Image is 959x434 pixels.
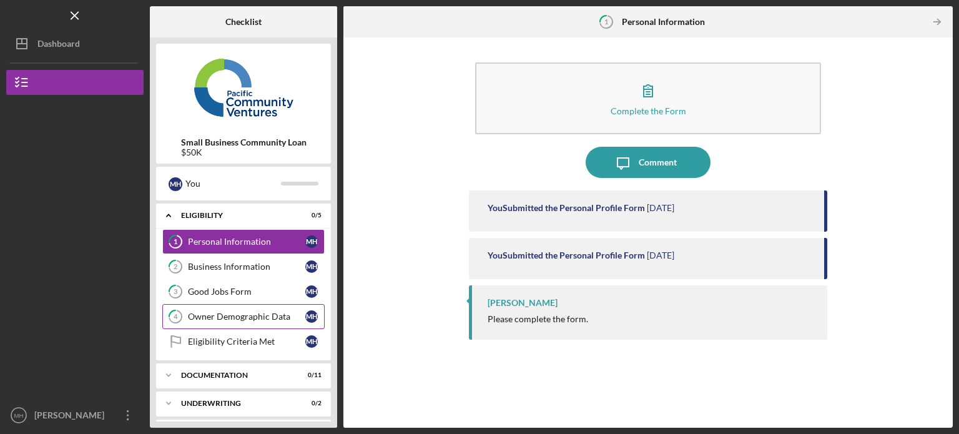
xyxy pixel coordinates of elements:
[181,400,290,407] div: Underwriting
[162,254,325,279] a: 2Business InformationMH
[188,287,305,297] div: Good Jobs Form
[475,62,821,134] button: Complete the Form
[647,203,674,213] time: 2025-08-08 20:10
[162,304,325,329] a: 4Owner Demographic DataMH
[188,337,305,347] div: Eligibility Criteria Met
[181,212,290,219] div: Eligibility
[305,335,318,348] div: M H
[299,372,322,379] div: 0 / 11
[31,403,112,431] div: [PERSON_NAME]
[169,177,182,191] div: M H
[188,262,305,272] div: Business Information
[174,288,177,296] tspan: 3
[299,212,322,219] div: 0 / 5
[174,313,178,321] tspan: 4
[611,106,686,116] div: Complete the Form
[162,229,325,254] a: 1Personal InformationMH
[305,285,318,298] div: M H
[488,298,558,308] div: [PERSON_NAME]
[185,173,281,194] div: You
[305,235,318,248] div: M H
[604,17,608,26] tspan: 1
[225,17,262,27] b: Checklist
[586,147,711,178] button: Comment
[37,31,80,59] div: Dashboard
[156,50,331,125] img: Product logo
[639,147,677,178] div: Comment
[488,203,645,213] div: You Submitted the Personal Profile Form
[305,260,318,273] div: M H
[647,250,674,260] time: 2025-08-08 20:10
[488,250,645,260] div: You Submitted the Personal Profile Form
[162,329,325,354] a: Eligibility Criteria MetMH
[622,17,705,27] b: Personal Information
[162,279,325,304] a: 3Good Jobs FormMH
[6,403,144,428] button: MH[PERSON_NAME]
[14,412,24,419] text: MH
[181,372,290,379] div: Documentation
[299,400,322,407] div: 0 / 2
[6,31,144,56] button: Dashboard
[305,310,318,323] div: M H
[174,263,177,271] tspan: 2
[181,137,307,147] b: Small Business Community Loan
[188,237,305,247] div: Personal Information
[174,238,177,246] tspan: 1
[188,312,305,322] div: Owner Demographic Data
[488,314,588,324] div: Please complete the form.
[181,147,307,157] div: $50K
